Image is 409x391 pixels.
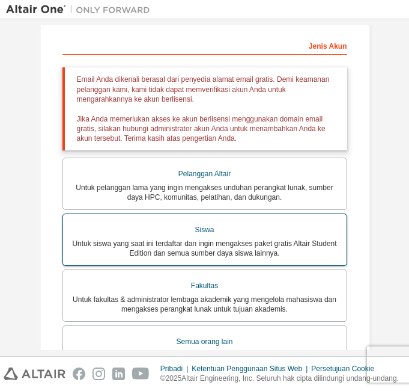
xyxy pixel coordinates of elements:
[4,368,65,380] img: altair_logo.svg
[77,75,330,103] font: Email Anda dikenali berasal dari penyedia alamat email gratis. Demi keamanan pelanggan kami, kami...
[191,282,218,290] font: Fakultas
[166,374,182,383] font: 2025
[6,4,156,16] img: Altair Satu
[132,368,150,380] img: youtube.svg
[195,226,214,234] font: Siswa
[311,365,374,373] font: Persetujuan Cookie
[72,239,336,257] font: Untuk siswa yang saat ini terdaftar dan ingin mengakses paket gratis Altair Student Edition dan s...
[178,170,231,178] font: Pelanggan Altair
[73,295,336,313] font: Untuk fakultas & administrator lembaga akademik yang mengelola mahasiswa dan mengakses perangkat ...
[160,365,183,373] font: Pribadi
[176,337,232,346] font: Semua orang lain
[192,365,302,373] font: Ketentuan Penggunaan Situs Web
[73,368,85,380] img: facebook.svg
[92,368,105,380] img: instagram.svg
[77,115,326,143] font: Jika Anda memerlukan akses ke akun berlisensi menggunakan domain email gratis, silakan hubungi ad...
[112,368,125,380] img: linkedin.svg
[309,42,347,51] font: Jenis Akun
[160,374,166,383] font: ©
[181,374,399,383] font: Altair Engineering, Inc. Seluruh hak cipta dilindungi undang-undang.
[76,183,333,202] font: Untuk pelanggan lama yang ingin mengakses unduhan perangkat lunak, sumber daya HPC, komunitas, pe...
